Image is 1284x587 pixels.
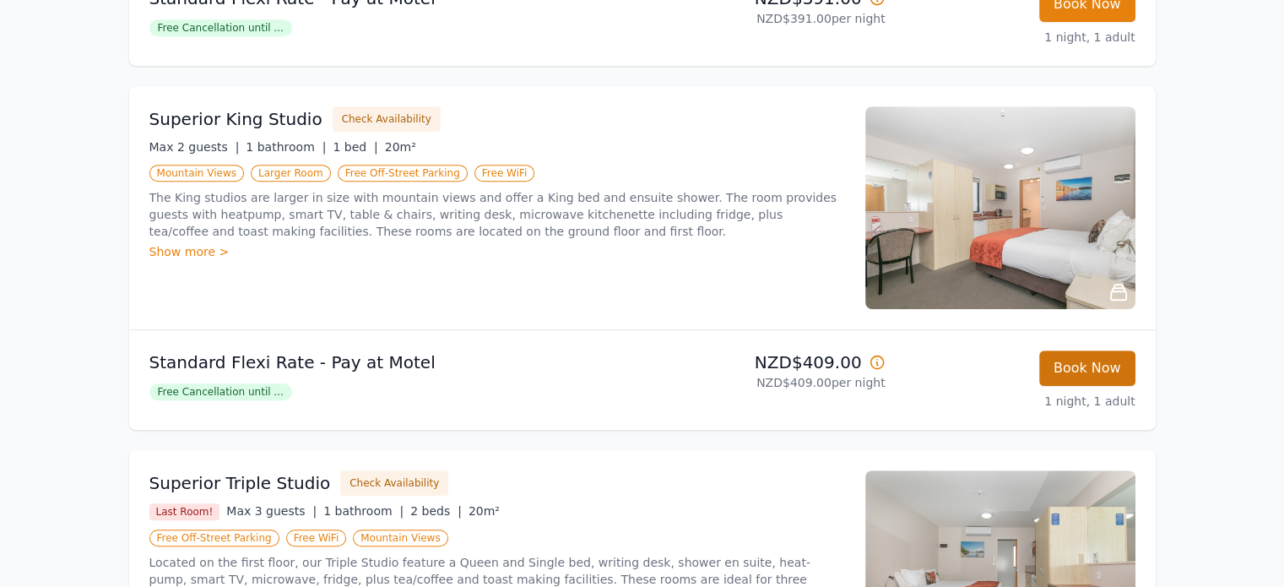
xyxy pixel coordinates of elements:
span: Last Room! [149,503,220,520]
button: Check Availability [340,470,448,496]
button: Book Now [1039,351,1135,386]
span: 1 bed | [333,140,377,154]
span: Free WiFi [286,530,347,546]
button: Check Availability [333,106,441,132]
span: 1 bathroom | [323,504,404,518]
p: The King studios are larger in size with mountain views and offer a King bed and ensuite shower. ... [149,189,845,240]
span: 1 bathroom | [246,140,326,154]
span: Free Off-Street Parking [338,165,468,182]
span: 20m² [469,504,500,518]
p: NZD$391.00 per night [649,10,886,27]
h3: Superior King Studio [149,107,322,131]
span: Free Cancellation until ... [149,383,292,400]
p: 1 night, 1 adult [899,393,1135,410]
span: Mountain Views [353,530,447,546]
span: Free WiFi [474,165,535,182]
span: Mountain Views [149,165,244,182]
span: Free Off-Street Parking [149,530,279,546]
span: Max 3 guests | [226,504,317,518]
span: Max 2 guests | [149,140,240,154]
p: NZD$409.00 [649,351,886,374]
p: Standard Flexi Rate - Pay at Motel [149,351,636,374]
span: Larger Room [251,165,331,182]
div: Show more > [149,243,845,260]
p: NZD$409.00 per night [649,374,886,391]
h3: Superior Triple Studio [149,471,331,495]
span: 20m² [385,140,416,154]
span: Free Cancellation until ... [149,19,292,36]
p: 1 night, 1 adult [899,29,1135,46]
span: 2 beds | [410,504,462,518]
